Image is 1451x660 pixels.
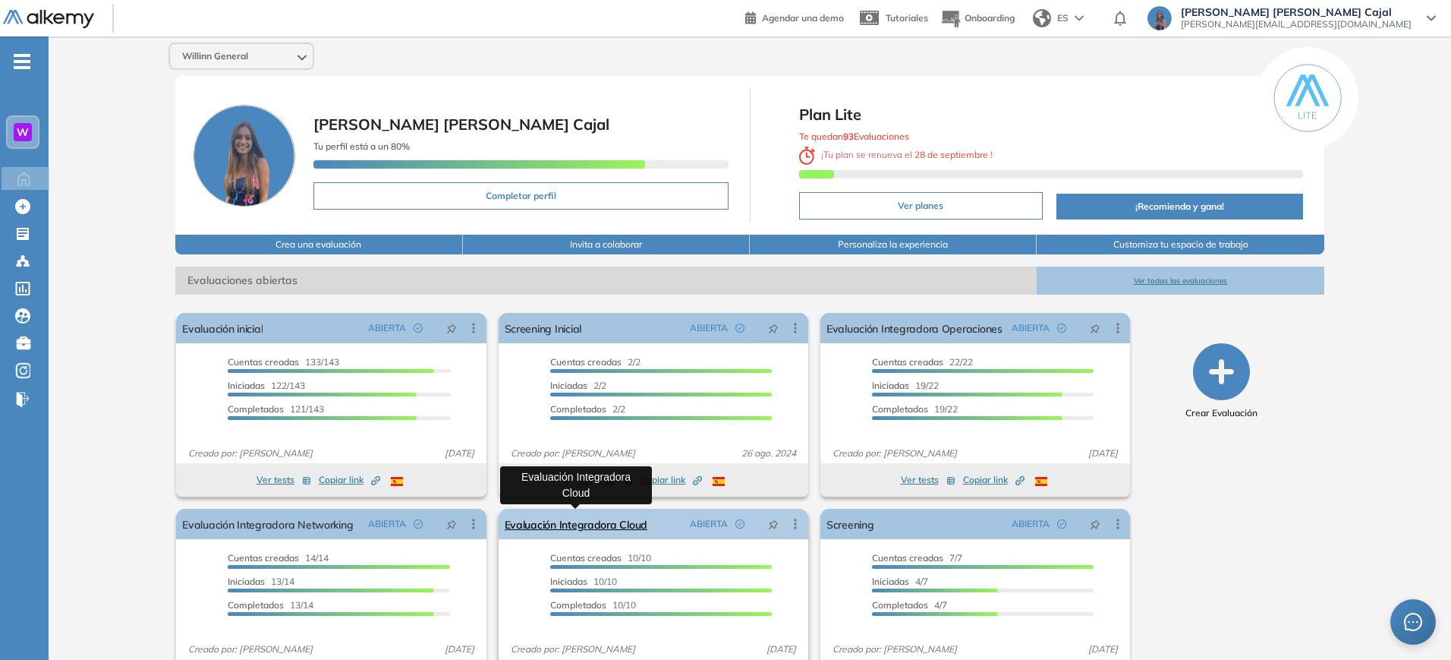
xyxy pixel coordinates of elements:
[175,235,462,254] button: Crea una evaluación
[872,403,958,415] span: 19/22
[182,447,319,460] span: Creado por: [PERSON_NAME]
[768,518,779,530] span: pushpin
[940,2,1015,35] button: Onboarding
[1090,322,1100,334] span: pushpin
[799,149,993,160] span: ¡ Tu plan se renueva el !
[735,324,744,333] span: check-circle
[872,380,939,391] span: 19/22
[319,473,380,487] span: Copiar link
[550,576,587,587] span: Iniciadas
[757,316,790,340] button: pushpin
[735,519,744,529] span: check-circle
[435,316,468,340] button: pushpin
[3,10,94,29] img: Logo
[228,576,265,587] span: Iniciadas
[313,141,410,152] span: Tu perfil está a un 80%
[313,182,728,210] button: Completar perfil
[1082,643,1124,656] span: [DATE]
[228,356,299,368] span: Cuentas creadas
[1090,518,1100,530] span: pushpin
[550,380,606,391] span: 2/2
[550,356,641,368] span: 2/2
[901,471,955,489] button: Ver tests
[843,131,854,142] b: 93
[690,517,728,531] span: ABIERTA
[17,126,29,138] span: W
[194,105,295,207] img: Foto de perfil
[760,643,802,656] span: [DATE]
[175,267,1037,295] span: Evaluaciones abiertas
[1037,235,1324,254] button: Customiza tu espacio de trabajo
[505,643,641,656] span: Creado por: [PERSON_NAME]
[1037,267,1324,295] button: Ver todas las evaluaciones
[500,466,652,504] div: Evaluación Integradora Cloud
[182,643,319,656] span: Creado por: [PERSON_NAME]
[446,518,457,530] span: pushpin
[446,322,457,334] span: pushpin
[550,576,617,587] span: 10/10
[735,447,802,460] span: 26 ago. 2024
[799,147,816,165] img: clock-svg
[1057,519,1066,529] span: check-circle
[1033,9,1051,27] img: world
[872,552,962,564] span: 7/7
[1078,316,1112,340] button: pushpin
[1035,477,1047,486] img: ESP
[963,471,1025,489] button: Copiar link
[826,447,963,460] span: Creado por: [PERSON_NAME]
[550,403,606,415] span: Completados
[745,8,844,26] a: Agendar una demo
[368,517,406,531] span: ABIERTA
[228,576,294,587] span: 13/14
[505,447,641,460] span: Creado por: [PERSON_NAME]
[799,131,909,142] span: Te quedan Evaluaciones
[14,60,30,63] i: -
[1056,194,1303,219] button: ¡Recomienda y gana!
[750,235,1037,254] button: Personaliza la experiencia
[872,599,947,611] span: 4/7
[1012,321,1050,335] span: ABIERTA
[505,509,648,539] a: Evaluación Integradora Cloud
[965,12,1015,24] span: Onboarding
[550,552,622,564] span: Cuentas creadas
[228,380,305,391] span: 122/143
[826,313,1002,343] a: Evaluación Integradora Operaciones
[319,471,380,489] button: Copiar link
[182,509,353,539] a: Evaluación Integradora Networking
[368,321,406,335] span: ABIERTA
[1181,6,1412,18] span: [PERSON_NAME] [PERSON_NAME] Cajal
[550,552,651,564] span: 10/10
[872,380,909,391] span: Iniciadas
[1185,343,1257,420] button: Crear Evaluación
[641,471,702,489] button: Copiar link
[182,50,248,62] span: Willinn General
[1181,18,1412,30] span: [PERSON_NAME][EMAIL_ADDRESS][DOMAIN_NAME]
[1082,447,1124,460] span: [DATE]
[1012,517,1050,531] span: ABIERTA
[550,599,636,611] span: 10/10
[257,471,311,489] button: Ver tests
[872,403,928,415] span: Completados
[228,599,284,611] span: Completados
[872,576,928,587] span: 4/7
[313,115,609,134] span: [PERSON_NAME] [PERSON_NAME] Cajal
[762,12,844,24] span: Agendar una demo
[872,356,943,368] span: Cuentas creadas
[826,643,963,656] span: Creado por: [PERSON_NAME]
[439,447,480,460] span: [DATE]
[228,552,329,564] span: 14/14
[872,576,909,587] span: Iniciadas
[228,403,284,415] span: Completados
[757,512,790,536] button: pushpin
[414,324,423,333] span: check-circle
[228,552,299,564] span: Cuentas creadas
[439,643,480,656] span: [DATE]
[690,321,728,335] span: ABIERTA
[550,599,606,611] span: Completados
[872,356,973,368] span: 22/22
[182,313,263,343] a: Evaluación inicial
[1075,15,1084,21] img: arrow
[713,477,725,486] img: ESP
[228,356,339,368] span: 133/143
[826,509,874,539] a: Screening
